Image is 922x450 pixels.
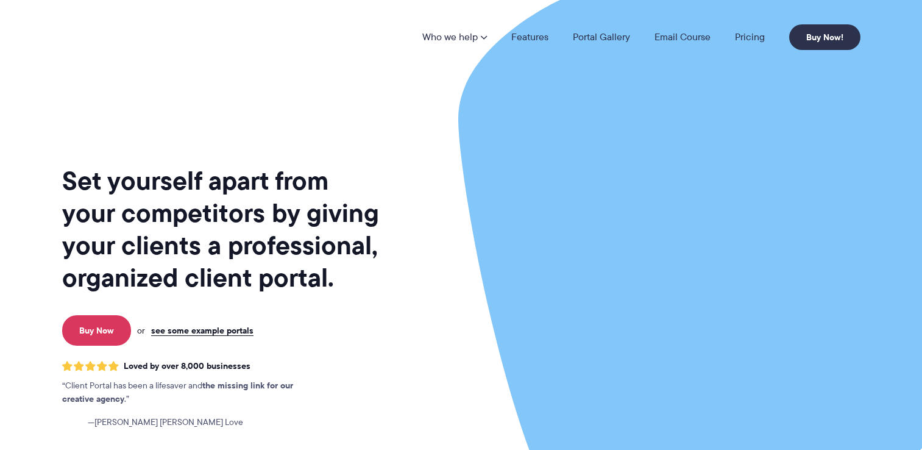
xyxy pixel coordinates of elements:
[654,32,711,42] a: Email Course
[511,32,548,42] a: Features
[124,361,250,371] span: Loved by over 8,000 businesses
[573,32,630,42] a: Portal Gallery
[62,379,318,406] p: Client Portal has been a lifesaver and .
[62,379,293,405] strong: the missing link for our creative agency
[62,165,381,294] h1: Set yourself apart from your competitors by giving your clients a professional, organized client ...
[789,24,860,50] a: Buy Now!
[62,315,131,346] a: Buy Now
[151,325,254,336] a: see some example portals
[88,416,243,429] span: [PERSON_NAME] [PERSON_NAME] Love
[422,32,487,42] a: Who we help
[735,32,765,42] a: Pricing
[137,325,145,336] span: or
